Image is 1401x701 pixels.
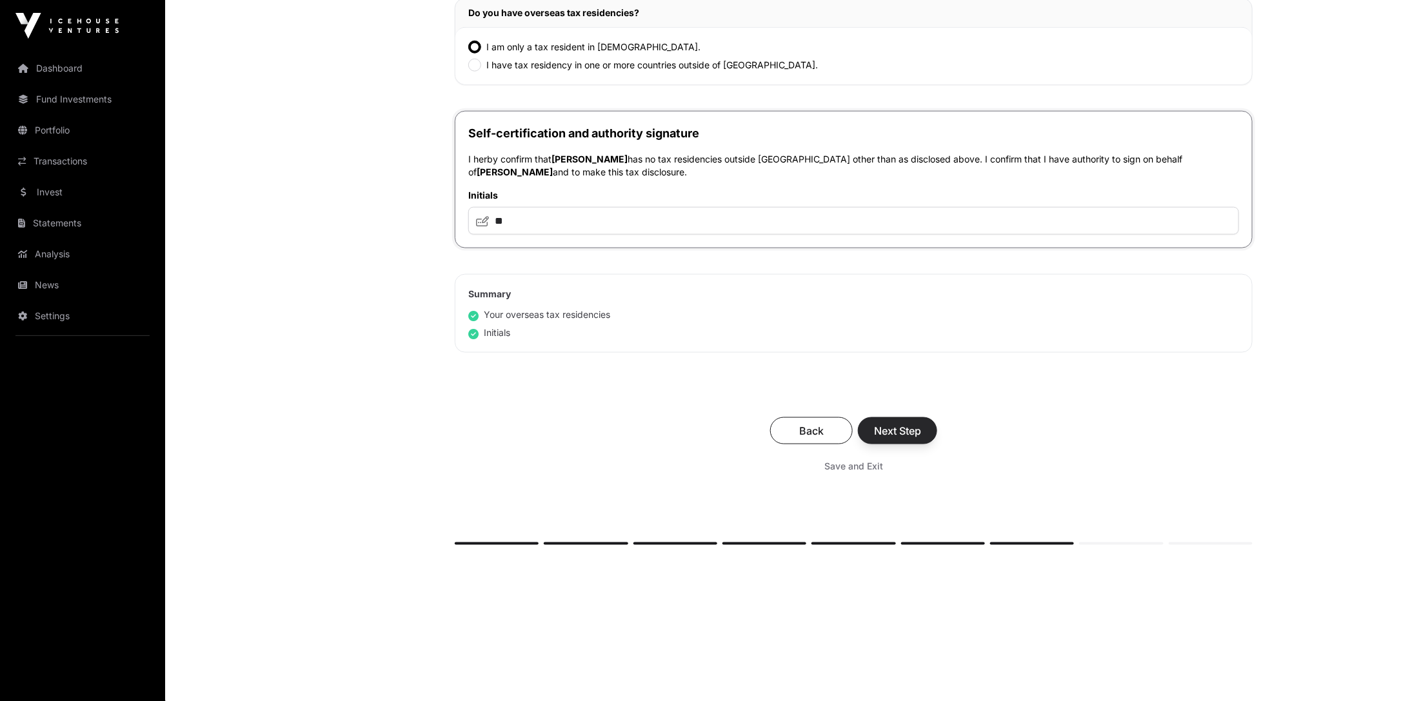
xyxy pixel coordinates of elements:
button: Next Step [858,417,937,444]
a: Settings [10,302,155,330]
h2: Do you have overseas tax residencies? [468,6,1239,19]
button: Save and Exit [809,455,899,478]
iframe: Chat Widget [1336,639,1401,701]
label: Initials [468,189,1239,202]
a: Portfolio [10,116,155,144]
label: I am only a tax resident in [DEMOGRAPHIC_DATA]. [486,41,700,54]
h2: Self-certification and authority signature [468,124,1239,143]
span: Back [786,423,837,439]
a: Statements [10,209,155,237]
a: Transactions [10,147,155,175]
div: Initials [468,326,510,339]
span: [PERSON_NAME] [551,153,628,164]
a: Fund Investments [10,85,155,114]
label: I have tax residency in one or more countries outside of [GEOGRAPHIC_DATA]. [486,59,818,72]
span: Save and Exit [824,460,883,473]
a: Analysis [10,240,155,268]
button: Back [770,417,853,444]
img: Icehouse Ventures Logo [15,13,119,39]
h2: Summary [468,288,1239,301]
span: Next Step [874,423,921,439]
a: Dashboard [10,54,155,83]
div: Your overseas tax residencies [468,308,610,321]
a: News [10,271,155,299]
span: [PERSON_NAME] [477,166,553,177]
p: I herby confirm that has no tax residencies outside [GEOGRAPHIC_DATA] other than as disclosed abo... [468,153,1239,179]
a: Invest [10,178,155,206]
